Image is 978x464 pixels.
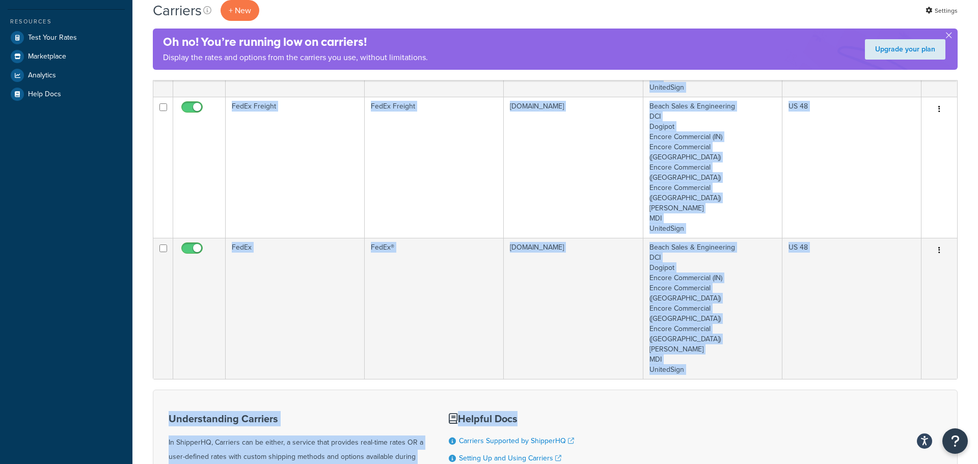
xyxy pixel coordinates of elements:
[926,4,958,18] a: Settings
[459,453,561,463] a: Setting Up and Using Carriers
[8,85,125,103] a: Help Docs
[8,47,125,66] a: Marketplace
[163,34,428,50] h4: Oh no! You’re running low on carriers!
[643,238,782,379] td: Beach Sales & Engineering DCI Dogipot Encore Commercial (IN) Encore Commercial ([GEOGRAPHIC_DATA]...
[169,413,423,424] h3: Understanding Carriers
[8,17,125,26] div: Resources
[28,52,66,61] span: Marketplace
[226,238,365,379] td: FedEx
[942,428,968,454] button: Open Resource Center
[504,238,643,379] td: [DOMAIN_NAME]
[365,238,504,379] td: FedEx®
[226,97,365,238] td: FedEx Freight
[153,1,202,20] h1: Carriers
[28,34,77,42] span: Test Your Rates
[459,435,574,446] a: Carriers Supported by ShipperHQ
[782,238,921,379] td: US 48
[365,97,504,238] td: FedEx Freight
[28,90,61,99] span: Help Docs
[782,97,921,238] td: US 48
[8,66,125,85] a: Analytics
[163,50,428,65] p: Display the rates and options from the carriers you use, without limitations.
[643,97,782,238] td: Beach Sales & Engineering DCI Dogipot Encore Commercial (IN) Encore Commercial ([GEOGRAPHIC_DATA]...
[865,39,945,60] a: Upgrade your plan
[449,413,582,424] h3: Helpful Docs
[28,71,56,80] span: Analytics
[504,97,643,238] td: [DOMAIN_NAME]
[8,29,125,47] a: Test Your Rates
